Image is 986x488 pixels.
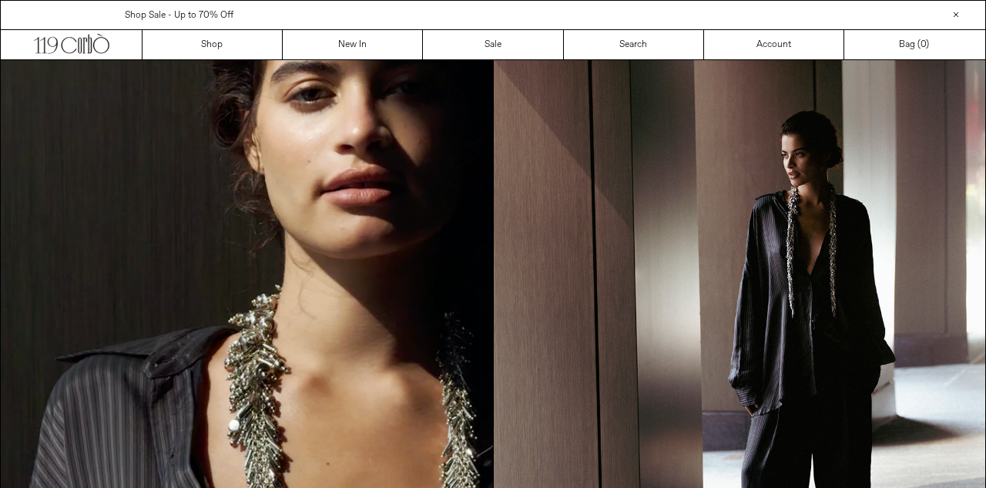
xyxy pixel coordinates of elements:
a: New In [283,30,423,59]
a: Shop [143,30,283,59]
a: Account [704,30,844,59]
a: Sale [423,30,563,59]
a: Shop Sale - Up to 70% Off [125,9,233,22]
a: Bag () [844,30,984,59]
a: Search [564,30,704,59]
span: 0 [921,39,926,51]
span: ) [921,38,929,52]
